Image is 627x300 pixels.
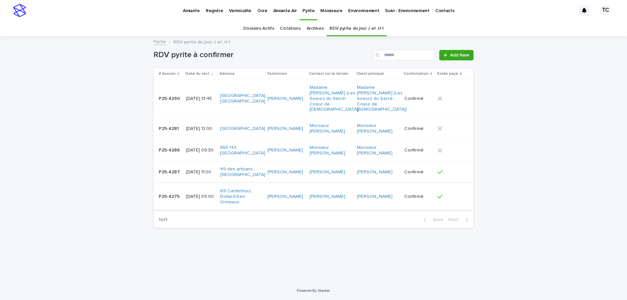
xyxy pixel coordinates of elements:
[153,212,173,228] p: 1 of 1
[280,21,300,36] a: Cotations
[310,194,345,199] a: [PERSON_NAME]
[220,126,265,132] a: [GEOGRAPHIC_DATA]
[153,38,166,45] a: Pyrite
[186,194,215,199] p: [DATE] 09:00
[309,70,348,77] p: Contact sur le terrain
[159,95,181,102] p: P25-4290
[307,21,324,36] a: Archives
[297,289,330,292] a: Powered By Stacker
[404,96,432,102] p: Confirmé
[186,96,215,102] p: [DATE] 13:45
[220,145,265,156] a: 858 143, [GEOGRAPHIC_DATA]
[159,168,181,175] p: P25-4287
[330,21,384,36] a: RDV pyrite du jour J et J+1
[159,193,181,199] p: P25-4275
[220,166,265,178] a: 49 des artisans , [GEOGRAPHIC_DATA]
[153,80,474,118] tr: P25-4290P25-4290 [DATE] 13:45[GEOGRAPHIC_DATA], [GEOGRAPHIC_DATA] [PERSON_NAME] Madame [PERSON_NA...
[357,169,393,175] a: [PERSON_NAME]
[404,70,428,77] p: Confirmation
[186,148,215,153] p: [DATE] 09:30
[153,50,371,60] h1: RDV pyrite à confirmer
[267,70,287,77] p: Technicien
[357,194,393,199] a: [PERSON_NAME]
[13,4,26,17] img: stacker-logo-s-only.png
[357,85,407,112] a: Madame [PERSON_NAME] (Les Soeurs du Sacré-Coeur de [DEMOGRAPHIC_DATA])
[173,38,230,45] p: RDV pyrite du jour J et J+1
[243,21,274,36] a: Dossiers Actifs
[404,126,432,132] p: Confirmé
[153,161,474,183] tr: P25-4287P25-4287 [DATE] 11:0049 des artisans , [GEOGRAPHIC_DATA] [PERSON_NAME] [PERSON_NAME] [PER...
[159,146,181,153] p: P25-4286
[310,145,350,156] a: Monsieur [PERSON_NAME]
[153,118,474,140] tr: P25-4281P25-4281 [DATE] 12:00[GEOGRAPHIC_DATA] [PERSON_NAME] Monsieur [PERSON_NAME] Monsieur [PER...
[357,123,398,134] a: Monsieur [PERSON_NAME]
[600,5,611,16] div: TC
[357,145,398,156] a: Monsieur [PERSON_NAME]
[267,126,303,132] a: [PERSON_NAME]
[373,50,435,60] input: Search
[356,70,384,77] p: Client principal
[310,169,345,175] a: [PERSON_NAME]
[439,50,474,60] a: Add New
[446,217,474,223] button: Next
[153,139,474,161] tr: P25-4286P25-4286 [DATE] 09:30858 143, [GEOGRAPHIC_DATA] [PERSON_NAME] Monsieur [PERSON_NAME] Mons...
[267,148,303,153] a: [PERSON_NAME]
[437,70,458,77] p: Solde payé
[159,125,180,132] p: P25-4281
[186,169,215,175] p: [DATE] 11:00
[220,93,266,104] a: [GEOGRAPHIC_DATA], [GEOGRAPHIC_DATA]
[404,194,432,199] p: Confirmé
[267,96,303,102] a: [PERSON_NAME]
[267,169,303,175] a: [PERSON_NAME]
[153,183,474,210] tr: P25-4275P25-4275 [DATE] 09:0069 Canterbury , Dollard-Des-Ormeaux [PERSON_NAME] [PERSON_NAME] [PER...
[429,217,443,222] span: Back
[448,217,463,222] span: Next
[404,169,432,175] p: Confirmé
[450,53,469,57] span: Add New
[185,70,209,77] p: Date du test
[310,123,350,134] a: Monsieur [PERSON_NAME]
[404,148,432,153] p: Confirmé
[310,85,360,112] a: Madame [PERSON_NAME] (Les Soeurs du Sacré-Coeur de [DEMOGRAPHIC_DATA])
[159,70,176,77] p: # dossier
[267,194,303,199] a: [PERSON_NAME]
[220,188,261,205] a: 69 Canterbury , Dollard-Des-Ormeaux
[186,126,215,132] p: [DATE] 12:00
[418,217,446,223] button: Back
[219,70,235,77] p: Adresse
